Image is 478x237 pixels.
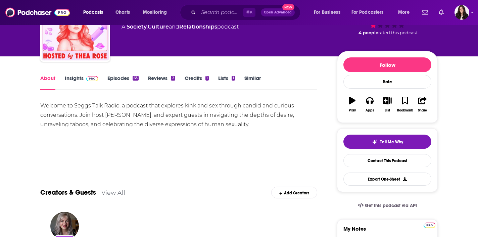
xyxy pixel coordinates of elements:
[455,5,469,20] span: Logged in as RebeccaShapiro
[133,76,139,81] div: 63
[186,5,307,20] div: Search podcasts, credits, & more...
[361,92,378,116] button: Apps
[40,188,96,197] a: Creators & Guests
[397,108,413,112] div: Bookmark
[455,5,469,20] img: User Profile
[379,92,396,116] button: List
[40,101,317,129] div: Welcome to Seggs Talk Radio, a podcast that explores kink and sex through candid and curious conv...
[198,7,243,18] input: Search podcasts, credits, & more...
[418,108,427,112] div: Share
[179,23,217,30] a: Relationships
[398,8,410,17] span: More
[147,23,148,30] span: ,
[343,75,431,89] div: Rate
[343,57,431,72] button: Follow
[352,197,422,214] a: Get this podcast via API
[264,11,292,14] span: Open Advanced
[111,7,134,18] a: Charts
[127,23,147,30] a: Society
[414,92,431,116] button: Share
[419,7,431,18] a: Show notifications dropdown
[101,189,125,196] a: View All
[107,75,139,90] a: Episodes63
[343,92,361,116] button: Play
[349,108,356,112] div: Play
[65,75,98,90] a: InsightsPodchaser Pro
[148,75,175,90] a: Reviews2
[393,7,418,18] button: open menu
[358,30,378,35] span: 4 people
[343,135,431,149] button: tell me why sparkleTell Me Why
[343,173,431,186] button: Export One-Sheet
[40,75,55,90] a: About
[372,139,377,145] img: tell me why sparkle
[243,8,255,17] span: ⌘ K
[378,30,417,35] span: rated this podcast
[309,7,349,18] button: open menu
[122,23,239,31] div: A podcast
[347,7,393,18] button: open menu
[351,8,384,17] span: For Podcasters
[385,108,390,112] div: List
[148,23,169,30] a: Culture
[436,7,446,18] a: Show notifications dropdown
[455,5,469,20] button: Show profile menu
[185,75,209,90] a: Credits1
[396,92,414,116] button: Bookmark
[244,75,261,90] a: Similar
[314,8,340,17] span: For Business
[83,8,103,17] span: Podcasts
[143,8,167,17] span: Monitoring
[424,223,435,228] img: Podchaser Pro
[232,76,235,81] div: 1
[5,6,70,19] img: Podchaser - Follow, Share and Rate Podcasts
[115,8,130,17] span: Charts
[171,76,175,81] div: 2
[218,75,235,90] a: Lists1
[282,4,294,10] span: New
[169,23,179,30] span: and
[79,7,112,18] button: open menu
[138,7,176,18] button: open menu
[380,139,403,145] span: Tell Me Why
[366,108,374,112] div: Apps
[261,8,295,16] button: Open AdvancedNew
[205,76,209,81] div: 1
[365,203,417,208] span: Get this podcast via API
[424,222,435,228] a: Pro website
[343,154,431,167] a: Contact This Podcast
[271,187,317,198] div: Add Creators
[86,76,98,81] img: Podchaser Pro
